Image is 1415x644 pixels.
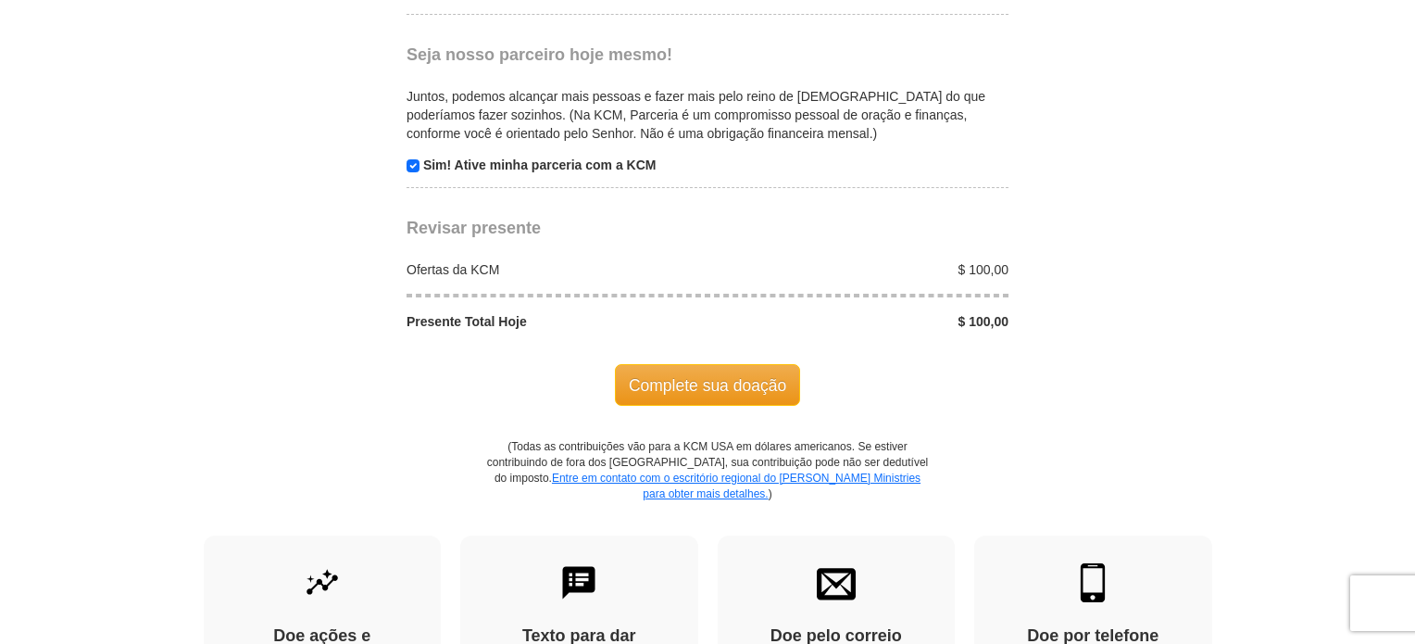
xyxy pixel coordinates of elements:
img: text-to-give.svg [559,563,598,602]
font: Revisar presente [407,219,541,237]
font: Sim! Ative minha parceria com a KCM [423,158,657,172]
font: Complete sua doação [629,376,786,395]
a: Entre em contato com o escritório regional do [PERSON_NAME] Ministries para obter mais detalhes. [552,472,920,500]
font: Presente Total Hoje [407,314,527,329]
font: Seja nosso parceiro hoje mesmo! [407,45,672,64]
img: give-by-stock.svg [303,563,342,602]
font: Ofertas da KCM [407,262,499,277]
font: Juntos, podemos alcançar mais pessoas e fazer mais pelo reino de [DEMOGRAPHIC_DATA] do que poderí... [407,89,985,141]
img: envelope.svg [817,563,856,602]
font: (Todas as contribuições vão para a KCM USA em dólares americanos. Se estiver contribuindo de fora... [487,440,928,485]
font: $ 100,00 [958,314,1009,329]
img: mobile.svg [1073,563,1112,602]
font: $ 100,00 [958,262,1009,277]
font: ) [769,487,772,500]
